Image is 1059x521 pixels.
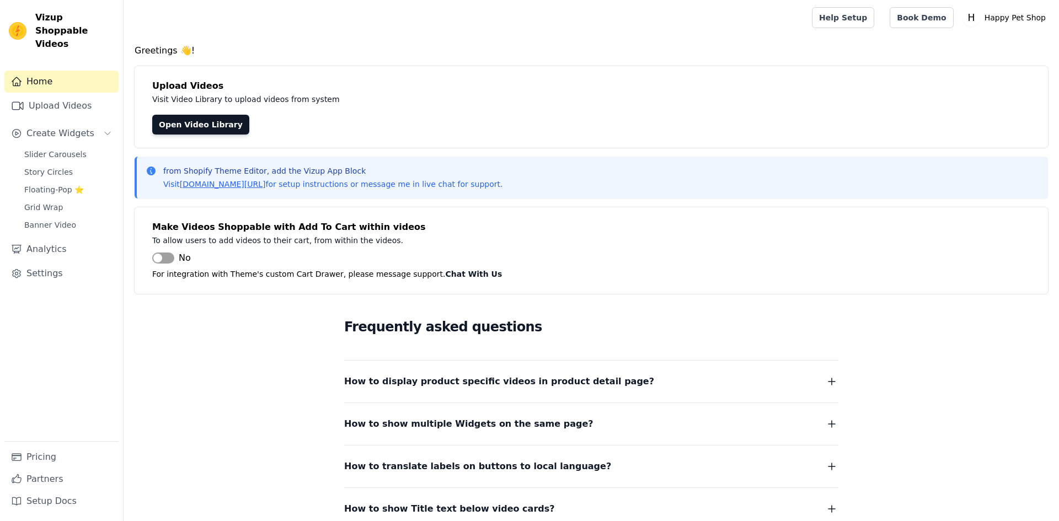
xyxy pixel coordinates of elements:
[163,165,502,176] p: from Shopify Theme Editor, add the Vizup App Block
[135,44,1048,57] h4: Greetings 👋!
[962,8,1050,28] button: H Happy Pet Shop
[24,166,73,178] span: Story Circles
[24,202,63,213] span: Grid Wrap
[344,501,555,517] span: How to show Title text below video cards?
[4,95,119,117] a: Upload Videos
[152,93,646,106] p: Visit Video Library to upload videos from system
[18,164,119,180] a: Story Circles
[967,12,975,23] text: H
[152,251,191,265] button: No
[344,416,838,432] button: How to show multiple Widgets on the same page?
[152,79,1030,93] h4: Upload Videos
[344,416,593,432] span: How to show multiple Widgets on the same page?
[179,251,191,265] span: No
[35,11,114,51] span: Vizup Shoppable Videos
[152,234,646,247] p: To allow users to add videos to their cart, from within the videos.
[18,147,119,162] a: Slider Carousels
[4,490,119,512] a: Setup Docs
[4,238,119,260] a: Analytics
[180,180,266,189] a: [DOMAIN_NAME][URL]
[344,459,611,474] span: How to translate labels on buttons to local language?
[4,262,119,284] a: Settings
[446,267,502,281] button: Chat With Us
[344,459,838,474] button: How to translate labels on buttons to local language?
[26,127,94,140] span: Create Widgets
[18,200,119,215] a: Grid Wrap
[152,221,1030,234] h4: Make Videos Shoppable with Add To Cart within videos
[24,149,87,160] span: Slider Carousels
[163,179,502,190] p: Visit for setup instructions or message me in live chat for support.
[890,7,953,28] a: Book Demo
[18,217,119,233] a: Banner Video
[9,22,26,40] img: Vizup
[344,316,838,338] h2: Frequently asked questions
[152,115,249,135] a: Open Video Library
[344,374,838,389] button: How to display product specific videos in product detail page?
[4,446,119,468] a: Pricing
[344,501,838,517] button: How to show Title text below video cards?
[18,182,119,197] a: Floating-Pop ⭐
[4,71,119,93] a: Home
[4,468,119,490] a: Partners
[152,267,1030,281] p: For integration with Theme's custom Cart Drawer, please message support.
[344,374,654,389] span: How to display product specific videos in product detail page?
[980,8,1050,28] p: Happy Pet Shop
[24,219,76,230] span: Banner Video
[24,184,84,195] span: Floating-Pop ⭐
[4,122,119,144] button: Create Widgets
[812,7,874,28] a: Help Setup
